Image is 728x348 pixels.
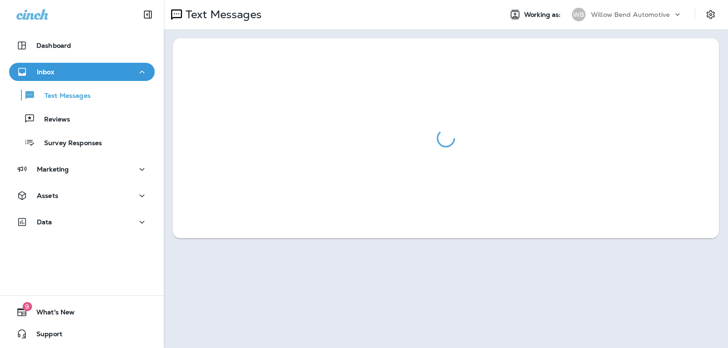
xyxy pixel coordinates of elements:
[524,11,563,19] span: Working as:
[182,8,262,21] p: Text Messages
[36,42,71,49] p: Dashboard
[9,325,155,343] button: Support
[35,92,91,101] p: Text Messages
[27,308,75,319] span: What's New
[22,302,32,311] span: 9
[35,116,70,124] p: Reviews
[9,160,155,178] button: Marketing
[9,187,155,205] button: Assets
[703,6,719,23] button: Settings
[9,213,155,231] button: Data
[9,63,155,81] button: Inbox
[9,109,155,128] button: Reviews
[37,192,58,199] p: Assets
[35,139,102,148] p: Survey Responses
[27,330,62,341] span: Support
[37,166,69,173] p: Marketing
[9,303,155,321] button: 9What's New
[37,68,54,76] p: Inbox
[9,36,155,55] button: Dashboard
[572,8,586,21] div: WB
[591,11,670,18] p: Willow Bend Automotive
[9,133,155,152] button: Survey Responses
[135,5,161,24] button: Collapse Sidebar
[9,86,155,105] button: Text Messages
[37,218,52,226] p: Data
